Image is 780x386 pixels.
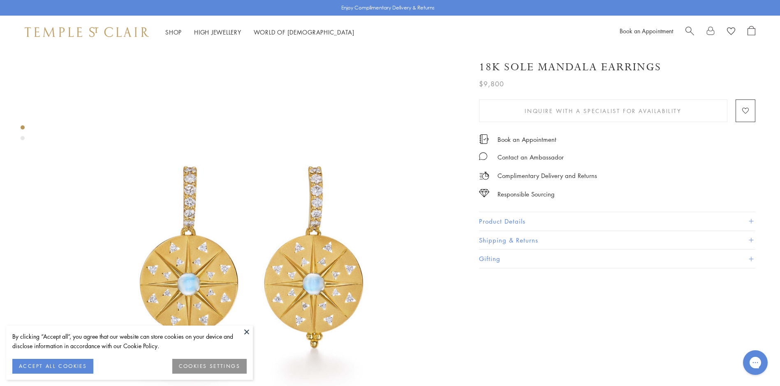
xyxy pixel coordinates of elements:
a: World of [DEMOGRAPHIC_DATA]World of [DEMOGRAPHIC_DATA] [254,28,354,36]
span: $9,800 [479,79,504,89]
img: MessageIcon-01_2.svg [479,152,487,160]
span: Inquire With A Specialist for Availability [525,106,681,116]
iframe: Gorgias live chat messenger [739,347,772,378]
a: View Wishlist [727,26,735,38]
a: ShopShop [165,28,182,36]
a: Open Shopping Bag [748,26,755,38]
img: icon_appointment.svg [479,134,489,144]
img: icon_sourcing.svg [479,189,489,197]
div: Contact an Ambassador [498,152,564,162]
nav: Main navigation [165,27,354,37]
p: Enjoy Complimentary Delivery & Returns [341,4,435,12]
div: Product gallery navigation [21,123,25,147]
div: Responsible Sourcing [498,189,555,199]
button: Gifting [479,250,755,268]
a: Search [685,26,694,38]
a: Book an Appointment [620,27,673,35]
button: ACCEPT ALL COOKIES [12,359,93,374]
img: icon_delivery.svg [479,171,489,181]
a: Book an Appointment [498,135,556,144]
button: COOKIES SETTINGS [172,359,247,374]
img: Temple St. Clair [25,27,149,37]
button: Inquire With A Specialist for Availability [479,99,727,122]
button: Product Details [479,212,755,231]
div: By clicking “Accept all”, you agree that our website can store cookies on your device and disclos... [12,332,247,351]
h1: 18K Sole Mandala Earrings [479,60,661,74]
a: High JewelleryHigh Jewellery [194,28,241,36]
p: Complimentary Delivery and Returns [498,171,597,181]
button: Shipping & Returns [479,231,755,250]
